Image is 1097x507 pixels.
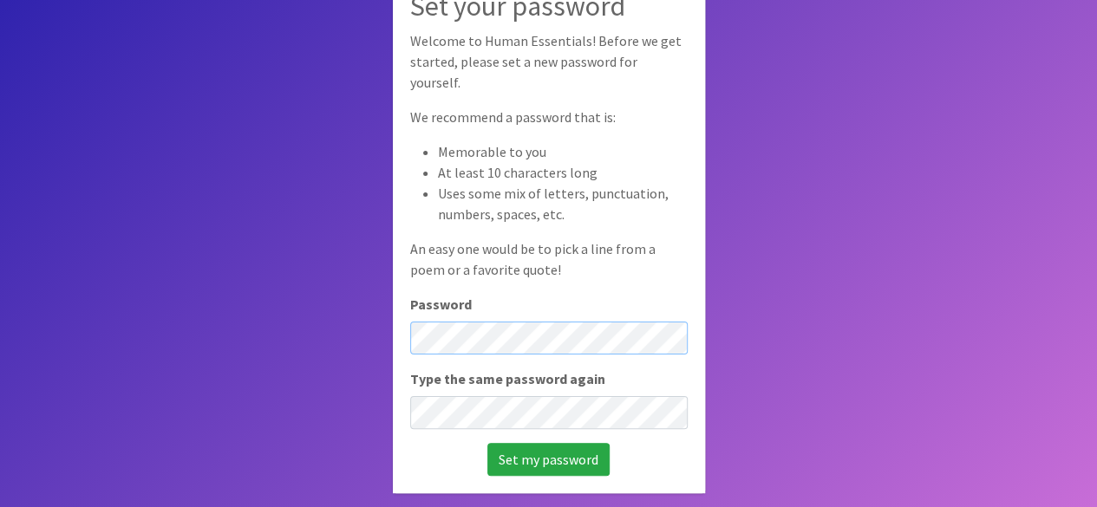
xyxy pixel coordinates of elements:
[410,30,688,93] p: Welcome to Human Essentials! Before we get started, please set a new password for yourself.
[410,107,688,127] p: We recommend a password that is:
[438,162,688,183] li: At least 10 characters long
[410,238,688,280] p: An easy one would be to pick a line from a poem or a favorite quote!
[438,141,688,162] li: Memorable to you
[487,443,610,476] input: Set my password
[410,294,472,315] label: Password
[438,183,688,224] li: Uses some mix of letters, punctuation, numbers, spaces, etc.
[410,368,605,389] label: Type the same password again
